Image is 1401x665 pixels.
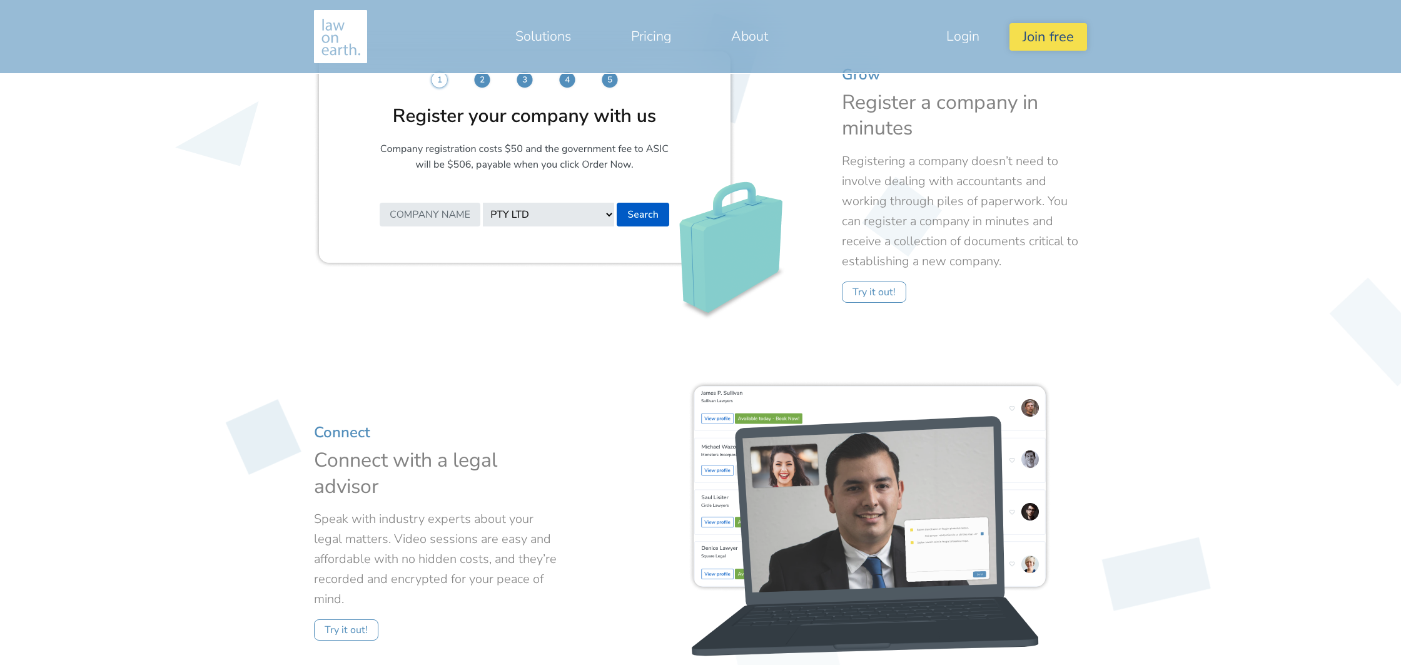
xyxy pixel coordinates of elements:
[314,447,559,499] h3: Connect with a legal advisor
[916,21,1009,51] a: Login
[842,282,906,303] a: Try it out!
[842,64,1087,84] h4: Grow
[314,619,378,641] a: Try it out!
[701,21,798,51] a: About
[314,46,787,321] img: grow_section.png
[314,10,367,63] img: Making legal services accessible to everyone, anywhere, anytime
[485,21,601,51] a: Solutions
[842,151,1087,272] p: Registering a company doesn’t need to involve dealing with accountants and working through piles ...
[314,422,559,442] h4: Connect
[842,89,1087,141] h3: Register a company in minutes
[208,382,318,492] img: diamond_129129.svg
[314,509,559,609] p: Speak with industry experts about your legal matters. Video sessions are easy and affordable with...
[601,21,701,51] a: Pricing
[1009,23,1087,50] button: Join free
[1086,508,1227,640] img: diamondlong_180159.svg
[174,83,259,166] img: triangle_135134.svg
